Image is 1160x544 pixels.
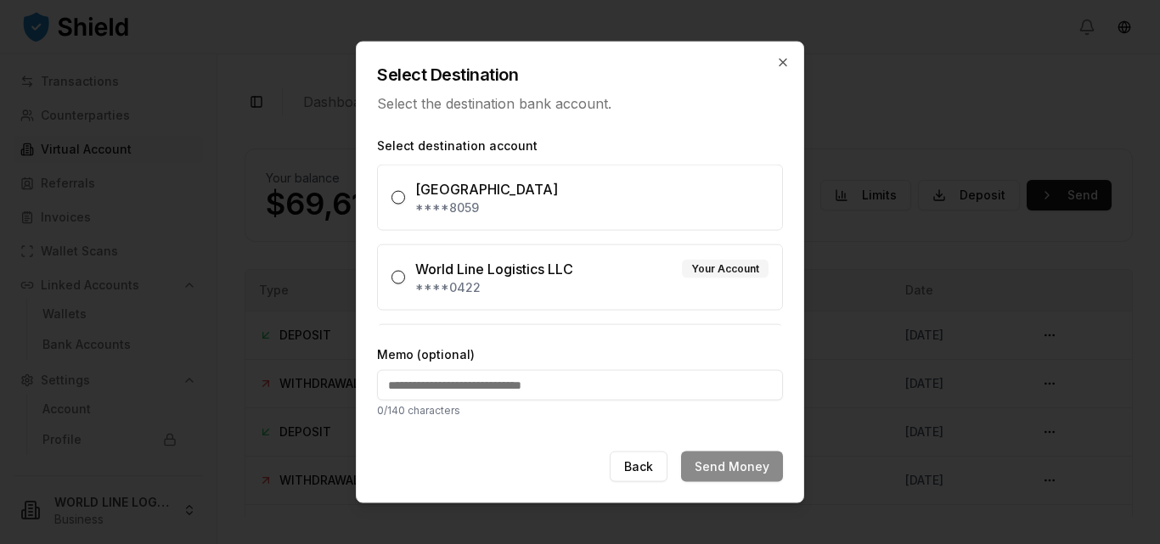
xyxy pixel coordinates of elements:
div: Your Account [682,259,769,278]
h2: Select Destination [377,62,783,86]
button: [GEOGRAPHIC_DATA]****8059 [391,190,405,204]
button: Back [610,451,667,482]
label: Select destination account [377,137,783,154]
p: Select the destination bank account. [377,93,783,113]
div: World Line Logistics LLC [415,258,573,278]
label: Memo (optional) [377,346,783,363]
button: World Line Logistics LLCYour Account****0422 [391,270,405,283]
div: [GEOGRAPHIC_DATA] [415,178,558,199]
p: 0 /140 characters [377,404,783,418]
